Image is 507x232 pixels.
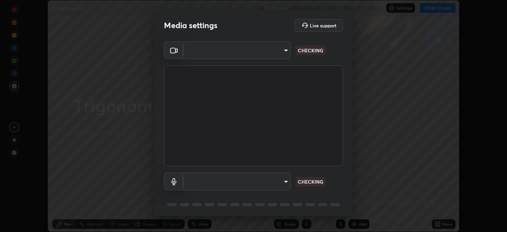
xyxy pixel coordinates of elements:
p: CHECKING [298,47,323,54]
div: ​ [183,173,291,190]
h2: Media settings [164,20,217,31]
h5: Live support [310,23,336,28]
div: ​ [183,41,291,59]
p: CHECKING [298,178,323,185]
